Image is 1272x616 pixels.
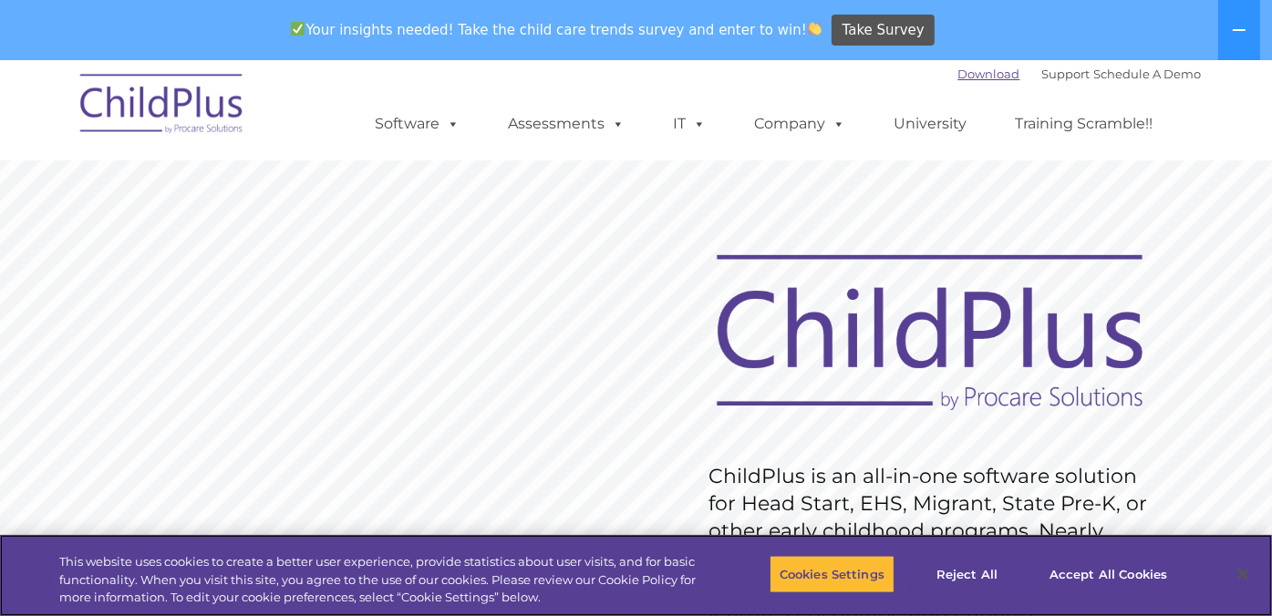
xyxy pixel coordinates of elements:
button: Cookies Settings [770,555,895,593]
img: ChildPlus by Procare Solutions [71,61,253,152]
img: ✅ [291,22,305,36]
a: Training Scramble!! [998,106,1172,142]
a: Download [958,67,1020,81]
a: Take Survey [832,15,935,46]
a: Support [1042,67,1091,81]
a: Schedule A Demo [1094,67,1202,81]
span: Take Survey [843,15,925,46]
a: University [876,106,986,142]
a: Company [737,106,864,142]
button: Reject All [910,555,1024,593]
button: Accept All Cookies [1039,555,1177,593]
font: | [958,67,1202,81]
a: Software [357,106,479,142]
img: 👏 [808,22,822,36]
a: Assessments [491,106,644,142]
button: Close [1223,554,1263,594]
div: This website uses cookies to create a better user experience, provide statistics about user visit... [59,553,699,607]
a: IT [656,106,725,142]
span: Your insights needed! Take the child care trends survey and enter to win! [284,12,830,47]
